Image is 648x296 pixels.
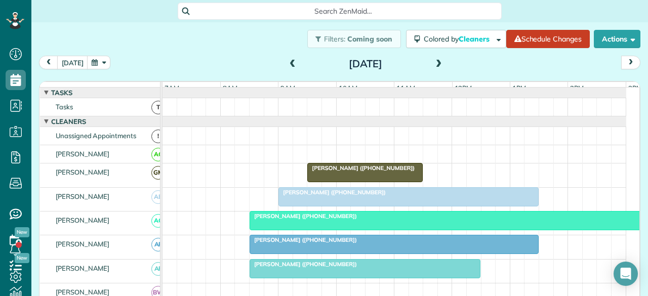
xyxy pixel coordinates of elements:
[594,30,640,48] button: Actions
[249,213,357,220] span: [PERSON_NAME] ([PHONE_NUMBER])
[49,89,74,97] span: Tasks
[151,238,165,251] span: AF
[54,132,138,140] span: Unassigned Appointments
[54,264,112,272] span: [PERSON_NAME]
[54,168,112,176] span: [PERSON_NAME]
[163,84,181,92] span: 7am
[347,34,393,44] span: Coming soon
[49,117,88,125] span: Cleaners
[54,240,112,248] span: [PERSON_NAME]
[54,192,112,200] span: [PERSON_NAME]
[54,103,75,111] span: Tasks
[626,84,644,92] span: 3pm
[337,84,359,92] span: 10am
[302,58,429,69] h2: [DATE]
[151,148,165,161] span: AC
[406,30,506,48] button: Colored byCleaners
[614,262,638,286] div: Open Intercom Messenger
[459,34,491,44] span: Cleaners
[151,214,165,228] span: AC
[506,30,590,48] a: Schedule Changes
[278,189,386,196] span: [PERSON_NAME] ([PHONE_NUMBER])
[54,150,112,158] span: [PERSON_NAME]
[249,236,357,243] span: [PERSON_NAME] ([PHONE_NUMBER])
[453,84,474,92] span: 12pm
[39,56,58,69] button: prev
[151,130,165,143] span: !
[324,34,345,44] span: Filters:
[424,34,493,44] span: Colored by
[54,288,112,296] span: [PERSON_NAME]
[15,227,29,237] span: New
[54,216,112,224] span: [PERSON_NAME]
[278,84,297,92] span: 9am
[151,190,165,204] span: AB
[151,101,165,114] span: T
[510,84,528,92] span: 1pm
[394,84,417,92] span: 11am
[151,166,165,180] span: GM
[621,56,640,69] button: next
[221,84,239,92] span: 8am
[57,56,88,69] button: [DATE]
[249,261,357,268] span: [PERSON_NAME] ([PHONE_NUMBER])
[307,164,415,172] span: [PERSON_NAME] ([PHONE_NUMBER])
[151,262,165,276] span: AF
[568,84,586,92] span: 2pm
